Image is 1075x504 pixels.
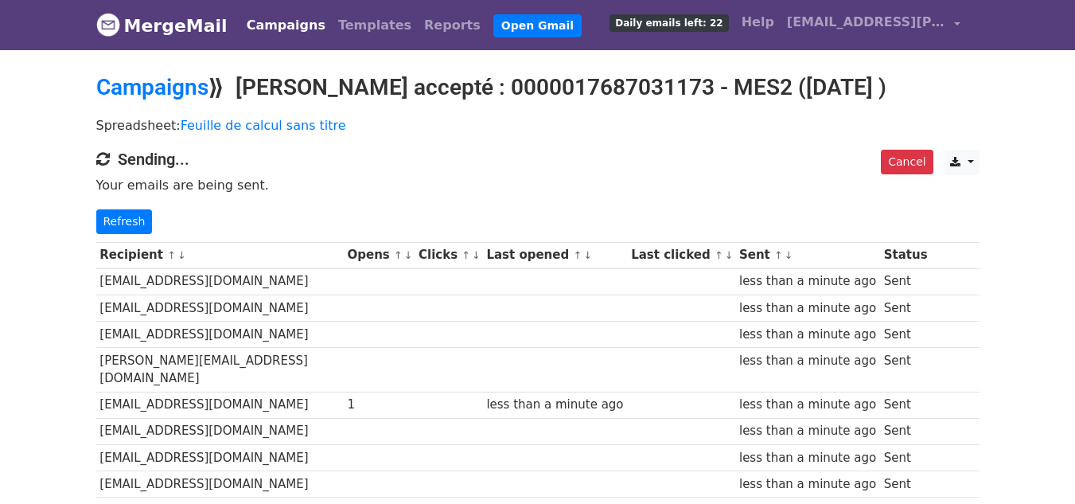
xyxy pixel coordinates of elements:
td: Sent [880,321,931,347]
h4: Sending... [96,150,980,169]
p: Your emails are being sent. [96,177,980,193]
a: Campaigns [96,74,208,100]
td: Sent [880,347,931,392]
td: Sent [880,418,931,444]
a: ↑ [573,249,582,261]
a: [EMAIL_ADDRESS][PERSON_NAME][PERSON_NAME][DOMAIN_NAME] [781,6,967,44]
th: Sent [735,242,880,268]
td: [EMAIL_ADDRESS][DOMAIN_NAME] [96,321,344,347]
a: ↑ [462,249,470,261]
a: ↑ [774,249,783,261]
td: [EMAIL_ADDRESS][DOMAIN_NAME] [96,295,344,321]
a: ↑ [715,249,723,261]
iframe: Chat Widget [995,428,1075,504]
div: less than a minute ago [739,326,876,344]
a: ↑ [394,249,403,261]
td: [EMAIL_ADDRESS][DOMAIN_NAME] [96,444,344,471]
td: Sent [880,295,931,321]
p: Spreadsheet: [96,117,980,134]
th: Recipient [96,242,344,268]
td: [EMAIL_ADDRESS][DOMAIN_NAME] [96,392,344,418]
div: less than a minute ago [739,475,876,494]
a: ↓ [583,249,592,261]
a: Open Gmail [493,14,582,37]
a: Feuille de calcul sans titre [181,118,346,133]
a: Refresh [96,209,153,234]
span: [EMAIL_ADDRESS][PERSON_NAME][PERSON_NAME][DOMAIN_NAME] [787,13,946,32]
th: Last opened [483,242,628,268]
td: Sent [880,444,931,471]
td: [EMAIL_ADDRESS][DOMAIN_NAME] [96,418,344,444]
div: less than a minute ago [739,299,876,318]
a: MergeMail [96,9,228,42]
a: ↓ [725,249,734,261]
th: Opens [344,242,415,268]
th: Clicks [415,242,482,268]
a: ↓ [404,249,413,261]
h2: ⟫ [PERSON_NAME] accepté : 0000017687031173 - MES2 ([DATE] ) [96,74,980,101]
a: Help [735,6,781,38]
td: [EMAIL_ADDRESS][DOMAIN_NAME] [96,471,344,497]
div: less than a minute ago [486,396,623,414]
div: less than a minute ago [739,422,876,440]
td: Sent [880,268,931,295]
td: Sent [880,392,931,418]
a: Reports [418,10,487,41]
a: ↑ [167,249,176,261]
a: Templates [332,10,418,41]
a: ↓ [177,249,186,261]
td: [EMAIL_ADDRESS][DOMAIN_NAME] [96,268,344,295]
span: Daily emails left: 22 [610,14,728,32]
img: MergeMail logo [96,13,120,37]
th: Status [880,242,931,268]
a: ↓ [472,249,481,261]
a: ↓ [785,249,793,261]
div: less than a minute ago [739,352,876,370]
div: Widget de chat [995,428,1075,504]
div: 1 [347,396,411,414]
div: less than a minute ago [739,396,876,414]
th: Last clicked [627,242,735,268]
div: less than a minute ago [739,272,876,291]
td: [PERSON_NAME][EMAIL_ADDRESS][DOMAIN_NAME] [96,347,344,392]
div: less than a minute ago [739,449,876,467]
a: Daily emails left: 22 [603,6,734,38]
a: Campaigns [240,10,332,41]
td: Sent [880,471,931,497]
a: Cancel [881,150,933,174]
